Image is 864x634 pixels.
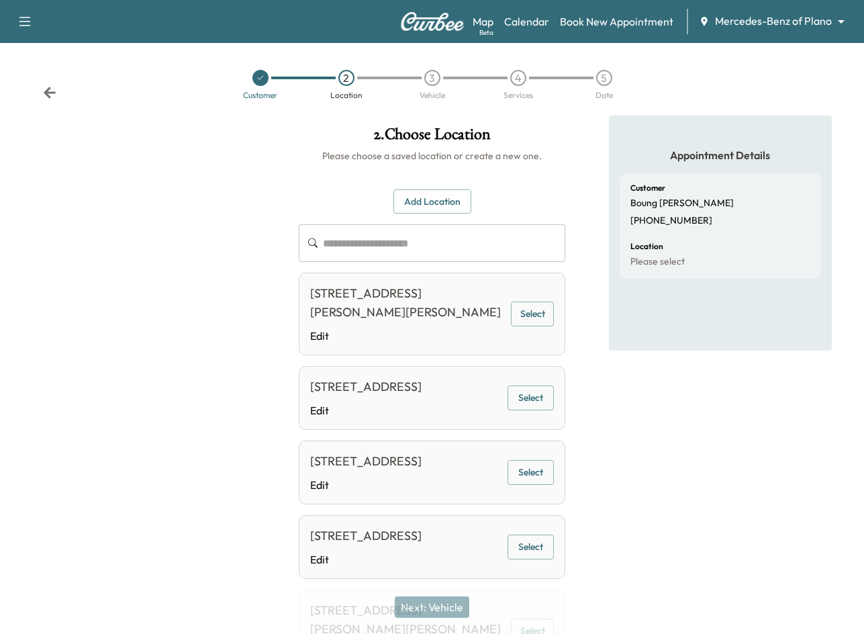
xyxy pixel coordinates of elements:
[560,13,673,30] a: Book New Appointment
[630,184,665,192] h6: Customer
[503,91,533,99] div: Services
[595,91,613,99] div: Date
[299,126,565,149] h1: 2 . Choose Location
[508,460,554,485] button: Select
[508,535,554,559] button: Select
[620,148,821,163] h5: Appointment Details
[630,197,734,210] p: Boung [PERSON_NAME]
[473,13,493,30] a: MapBeta
[715,13,832,29] span: Mercedes-Benz of Plano
[630,256,685,268] p: Please select
[338,70,354,86] div: 2
[310,452,422,471] div: [STREET_ADDRESS]
[400,12,465,31] img: Curbee Logo
[510,70,526,86] div: 4
[310,402,422,418] a: Edit
[504,13,549,30] a: Calendar
[420,91,445,99] div: Vehicle
[479,28,493,38] div: Beta
[310,328,504,344] a: Edit
[508,386,554,410] button: Select
[330,91,363,99] div: Location
[630,215,712,227] p: [PHONE_NUMBER]
[243,91,277,99] div: Customer
[310,551,422,568] a: Edit
[299,149,565,163] h6: Please choose a saved location or create a new one.
[310,284,504,322] div: [STREET_ADDRESS][PERSON_NAME][PERSON_NAME]
[43,86,56,99] div: Back
[596,70,612,86] div: 5
[310,377,422,396] div: [STREET_ADDRESS]
[393,189,471,214] button: Add Location
[630,242,663,251] h6: Location
[310,527,422,545] div: [STREET_ADDRESS]
[424,70,440,86] div: 3
[511,302,554,326] button: Select
[310,477,422,493] a: Edit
